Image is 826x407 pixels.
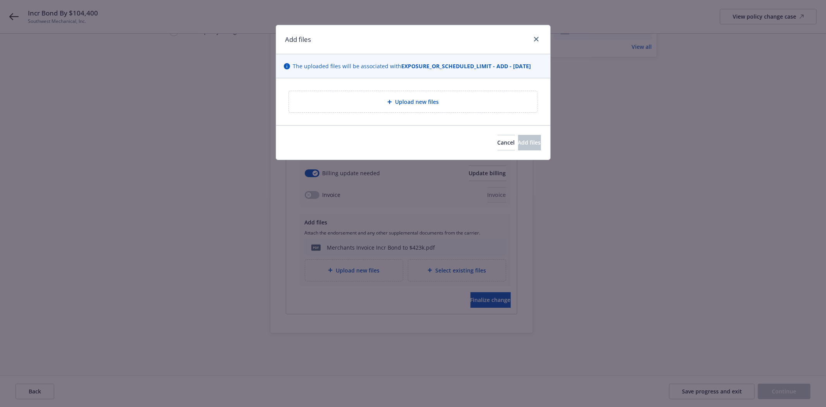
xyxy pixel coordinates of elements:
[498,135,515,150] button: Cancel
[395,98,439,106] span: Upload new files
[293,62,531,70] span: The uploaded files will be associated with
[288,91,538,113] div: Upload new files
[532,34,541,44] a: close
[285,34,311,45] h1: Add files
[402,62,531,70] strong: EXPOSURE_OR_SCHEDULED_LIMIT - ADD - [DATE]
[518,135,541,150] button: Add files
[518,139,541,146] span: Add files
[498,139,515,146] span: Cancel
